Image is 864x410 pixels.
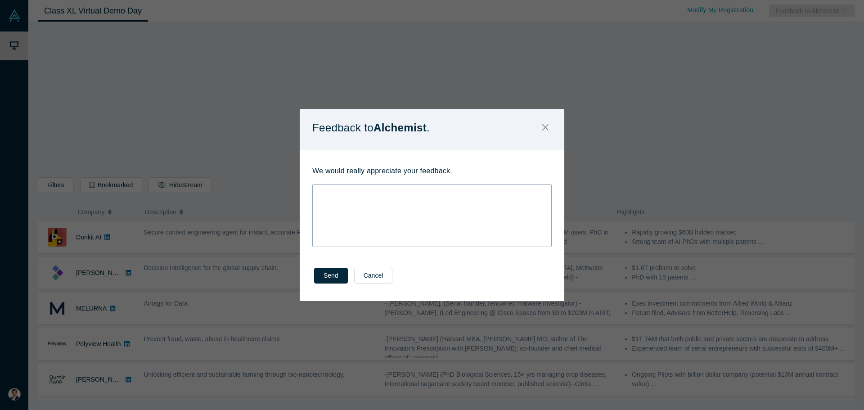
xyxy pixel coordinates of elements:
strong: Alchemist [373,122,427,134]
div: rdw-editor [319,187,546,197]
div: rdw-wrapper [312,184,552,247]
p: Feedback to . [312,118,430,137]
button: Cancel [354,268,393,284]
button: Send [314,268,348,284]
button: Close [536,118,555,138]
p: We would really appreciate your feedback. [312,166,552,176]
